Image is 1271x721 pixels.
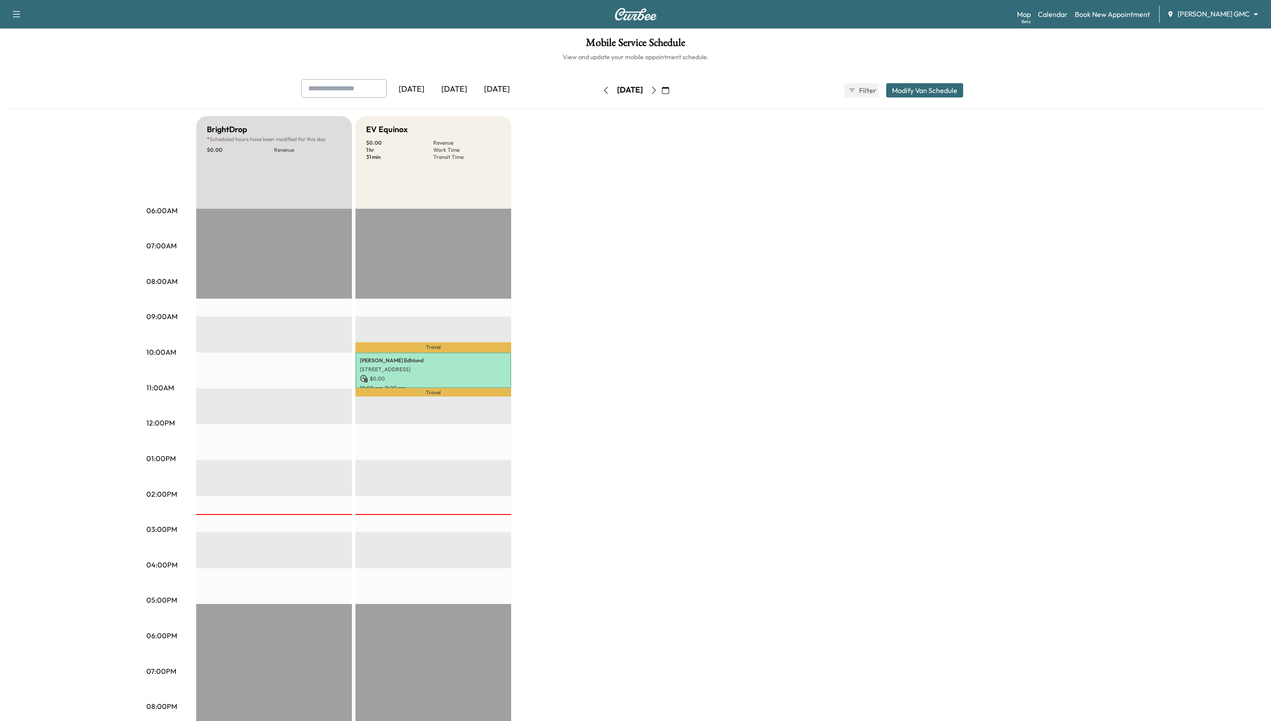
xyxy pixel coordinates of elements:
[1075,9,1150,20] a: Book New Appointment
[617,85,643,96] div: [DATE]
[1038,9,1068,20] a: Calendar
[433,79,476,100] div: [DATE]
[9,37,1262,53] h1: Mobile Service Schedule
[9,53,1262,61] h6: View and update your mobile appointment schedule.
[844,83,879,97] button: Filter
[146,205,178,216] p: 06:00AM
[146,701,177,712] p: 08:00PM
[390,79,433,100] div: [DATE]
[355,342,511,352] p: Travel
[366,139,433,146] p: $ 0.00
[146,240,177,251] p: 07:00AM
[207,123,247,136] h5: BrightDrop
[146,524,177,535] p: 03:00PM
[146,453,176,464] p: 01:00PM
[146,311,178,322] p: 09:00AM
[146,559,178,570] p: 04:00PM
[146,382,174,393] p: 11:00AM
[366,146,433,154] p: 1 hr
[366,123,408,136] h5: EV Equinox
[433,154,500,161] p: Transit Time
[355,388,511,397] p: Travel
[1017,9,1031,20] a: MapBeta
[207,146,274,154] p: $ 0.00
[476,79,518,100] div: [DATE]
[1178,9,1250,19] span: [PERSON_NAME] GMC
[146,595,177,605] p: 05:00PM
[859,85,875,96] span: Filter
[360,357,507,364] p: [PERSON_NAME] Edhlund
[366,154,433,161] p: 31 min
[146,666,176,676] p: 07:00PM
[146,489,177,499] p: 02:00PM
[614,8,657,20] img: Curbee Logo
[146,417,175,428] p: 12:00PM
[360,375,507,383] p: $ 0.00
[433,146,500,154] p: Work Time
[886,83,963,97] button: Modify Van Schedule
[274,146,341,154] p: Revenue
[433,139,500,146] p: Revenue
[146,630,177,641] p: 06:00PM
[360,366,507,373] p: [STREET_ADDRESS]
[146,347,176,357] p: 10:00AM
[360,385,507,392] p: 10:00 am - 11:00 am
[207,136,341,143] p: Scheduled hours have been modified for this day
[146,276,178,287] p: 08:00AM
[1021,18,1031,25] div: Beta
